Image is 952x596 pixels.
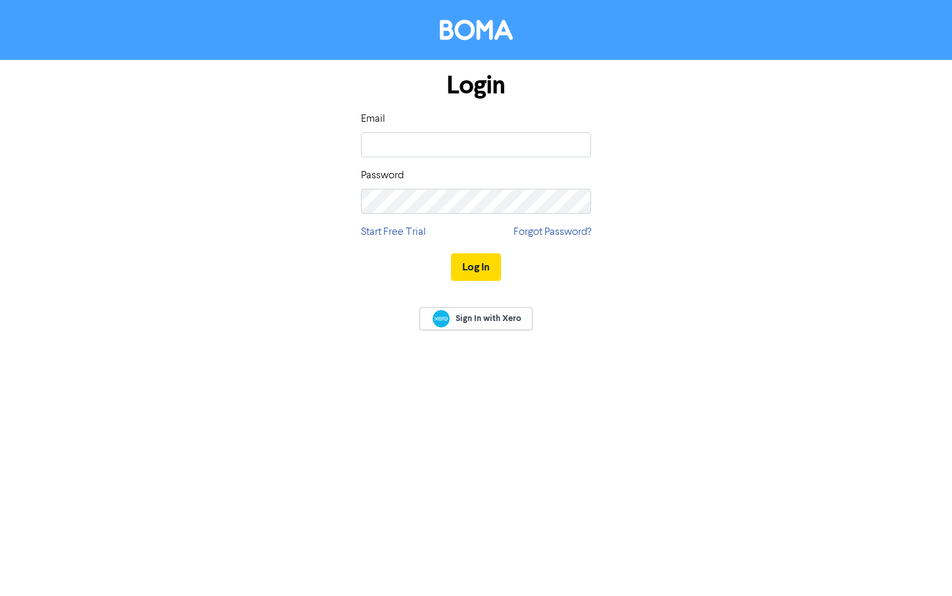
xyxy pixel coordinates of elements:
a: Start Free Trial [361,224,426,240]
span: Sign In with Xero [456,312,521,324]
img: BOMA Logo [440,20,513,40]
a: Sign In with Xero [419,307,533,330]
label: Password [361,168,404,184]
a: Forgot Password? [513,224,591,240]
button: Log In [451,253,501,281]
h1: Login [361,70,591,101]
img: Xero logo [433,310,450,328]
label: Email [361,111,385,127]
